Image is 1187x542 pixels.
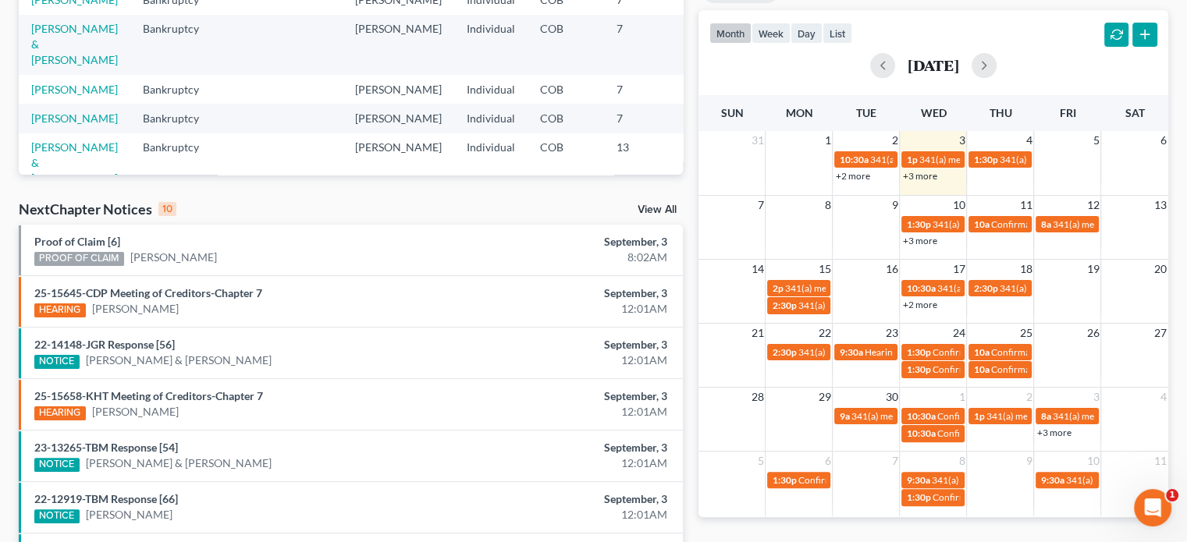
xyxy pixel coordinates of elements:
[130,133,228,193] td: Bankruptcy
[604,104,682,133] td: 7
[1040,410,1050,422] span: 8a
[604,133,682,193] td: 13
[604,75,682,104] td: 7
[1085,196,1100,214] span: 12
[467,301,667,317] div: 12:01AM
[869,154,1103,165] span: 341(a) meeting for [PERSON_NAME] & [PERSON_NAME]
[1024,452,1033,470] span: 9
[454,75,528,104] td: Individual
[130,75,228,104] td: Bankruptcy
[902,299,936,310] a: +2 more
[1125,106,1144,119] span: Sat
[720,106,743,119] span: Sun
[682,133,757,193] td: 25-13355
[906,427,935,439] span: 10:30a
[130,15,228,75] td: Bankruptcy
[130,250,217,265] a: [PERSON_NAME]
[839,346,862,358] span: 9:30a
[839,154,868,165] span: 10:30a
[957,452,966,470] span: 8
[798,299,1023,311] span: 341(a) meeting for [MEDICAL_DATA][PERSON_NAME]
[906,154,917,165] span: 1p
[798,346,948,358] span: 341(a) meeting for [PERSON_NAME]
[816,260,832,278] span: 15
[823,452,832,470] span: 6
[454,104,528,133] td: Individual
[772,299,796,311] span: 2:30p
[1134,489,1171,526] iframe: Intercom live chat
[990,218,1167,230] span: Confirmation hearing for [PERSON_NAME]
[957,131,966,150] span: 3
[1153,324,1168,342] span: 27
[951,196,966,214] span: 10
[1085,452,1100,470] span: 10
[973,282,997,294] span: 2:30p
[989,106,1011,119] span: Thu
[34,303,86,317] div: HEARING
[34,441,178,454] a: 23-13265-TBM Response [54]
[973,363,989,375] span: 10a
[528,133,604,193] td: COB
[919,154,1152,165] span: 341(a) meeting for [PERSON_NAME] & [PERSON_NAME]
[1018,260,1033,278] span: 18
[467,440,667,455] div: September, 3
[883,260,899,278] span: 16
[130,104,228,133] td: Bankruptcy
[784,282,1018,294] span: 341(a) meeting for [PERSON_NAME] & [PERSON_NAME]
[1159,388,1168,406] span: 4
[749,388,765,406] span: 28
[749,260,765,278] span: 14
[1153,196,1168,214] span: 13
[951,260,966,278] span: 17
[890,196,899,214] span: 9
[906,474,929,486] span: 9:30a
[638,204,677,215] a: View All
[343,104,454,133] td: [PERSON_NAME]
[864,346,986,358] span: Hearing for [PERSON_NAME]
[92,301,179,317] a: [PERSON_NAME]
[816,388,832,406] span: 29
[1018,196,1033,214] span: 11
[931,474,1082,486] span: 341(a) meeting for [PERSON_NAME]
[902,170,936,182] a: +3 more
[1085,260,1100,278] span: 19
[467,285,667,301] div: September, 3
[343,133,454,193] td: [PERSON_NAME]
[92,404,179,420] a: [PERSON_NAME]
[839,410,849,422] span: 9a
[823,196,832,214] span: 8
[906,218,930,230] span: 1:30p
[343,15,454,75] td: [PERSON_NAME]
[467,250,667,265] div: 8:02AM
[1085,324,1100,342] span: 26
[890,131,899,150] span: 2
[467,491,667,507] div: September, 3
[1059,106,1075,119] span: Fri
[932,363,1111,375] span: Confirmation Hearing for [PERSON_NAME]
[856,106,876,119] span: Tue
[999,154,1150,165] span: 341(a) meeting for [PERSON_NAME]
[823,131,832,150] span: 1
[791,23,823,44] button: day
[467,455,667,471] div: 12:01AM
[31,83,118,96] a: [PERSON_NAME]
[343,75,454,104] td: [PERSON_NAME]
[957,388,966,406] span: 1
[709,23,752,44] button: month
[752,23,791,44] button: week
[1091,131,1100,150] span: 5
[906,282,935,294] span: 10:30a
[528,104,604,133] td: COB
[851,410,1001,422] span: 341(a) meeting for [PERSON_NAME]
[883,388,899,406] span: 30
[772,346,796,358] span: 2:30p
[528,15,604,75] td: COB
[932,491,1111,503] span: Confirmation Hearing for [PERSON_NAME]
[973,410,984,422] span: 1p
[890,452,899,470] span: 7
[34,406,86,420] div: HEARING
[772,474,796,486] span: 1:30p
[528,75,604,104] td: COB
[936,282,1088,294] span: 341(a) Meeting for [PERSON_NAME]
[604,15,682,75] td: 7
